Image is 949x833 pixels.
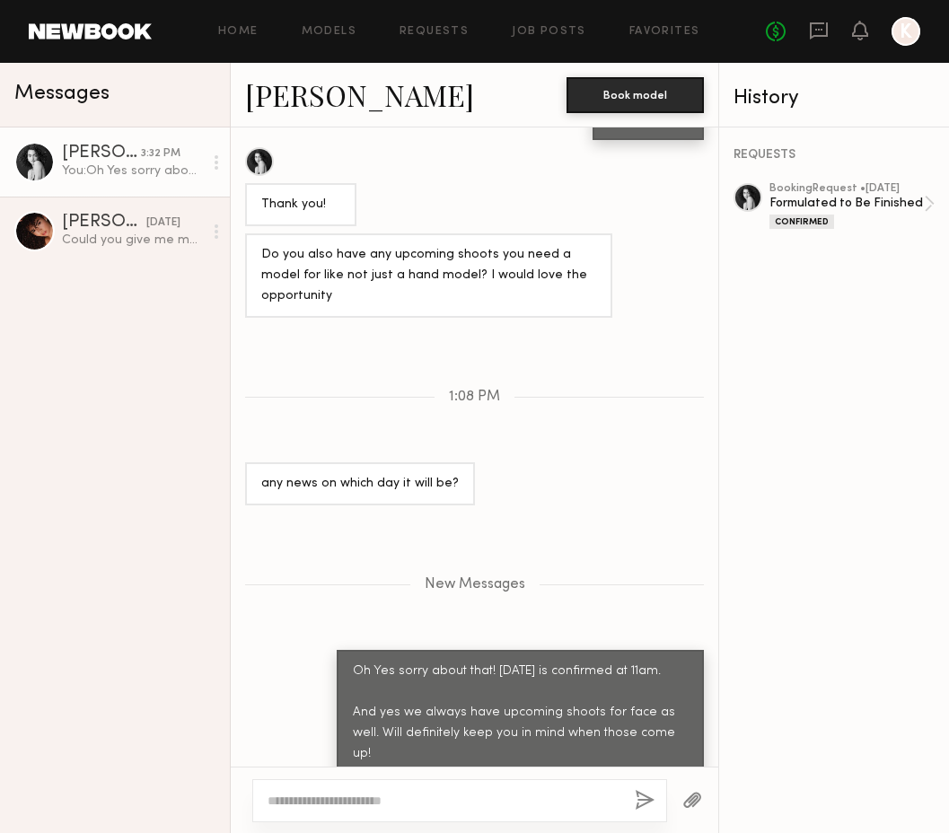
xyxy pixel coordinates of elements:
[400,26,469,38] a: Requests
[62,145,141,162] div: [PERSON_NAME]
[769,215,834,229] div: Confirmed
[629,26,700,38] a: Favorites
[245,75,474,114] a: [PERSON_NAME]
[146,215,180,232] div: [DATE]
[261,474,459,495] div: any news on which day it will be?
[62,162,203,180] div: You: Oh Yes sorry about that! [DATE] is confirmed at 11am. And yes we always have upcoming shoots...
[892,17,920,46] a: K
[14,83,110,104] span: Messages
[769,183,924,195] div: booking Request • [DATE]
[353,662,688,765] div: Oh Yes sorry about that! [DATE] is confirmed at 11am. And yes we always have upcoming shoots for ...
[425,577,525,592] span: New Messages
[734,88,935,109] div: History
[769,183,935,229] a: bookingRequest •[DATE]Formulated to Be FinishedConfirmed
[62,214,146,232] div: [PERSON_NAME]
[567,86,704,101] a: Book model
[141,145,180,162] div: 3:32 PM
[302,26,356,38] a: Models
[769,195,924,212] div: Formulated to Be Finished
[449,390,500,405] span: 1:08 PM
[218,26,259,38] a: Home
[261,195,340,215] div: Thank you!
[261,245,596,307] div: Do you also have any upcoming shoots you need a model for like not just a hand model? I would lov...
[62,232,203,249] div: Could you give me more information about the work? Location, rate, what will the mood be like? Wi...
[734,149,935,162] div: REQUESTS
[512,26,586,38] a: Job Posts
[567,77,704,113] button: Book model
